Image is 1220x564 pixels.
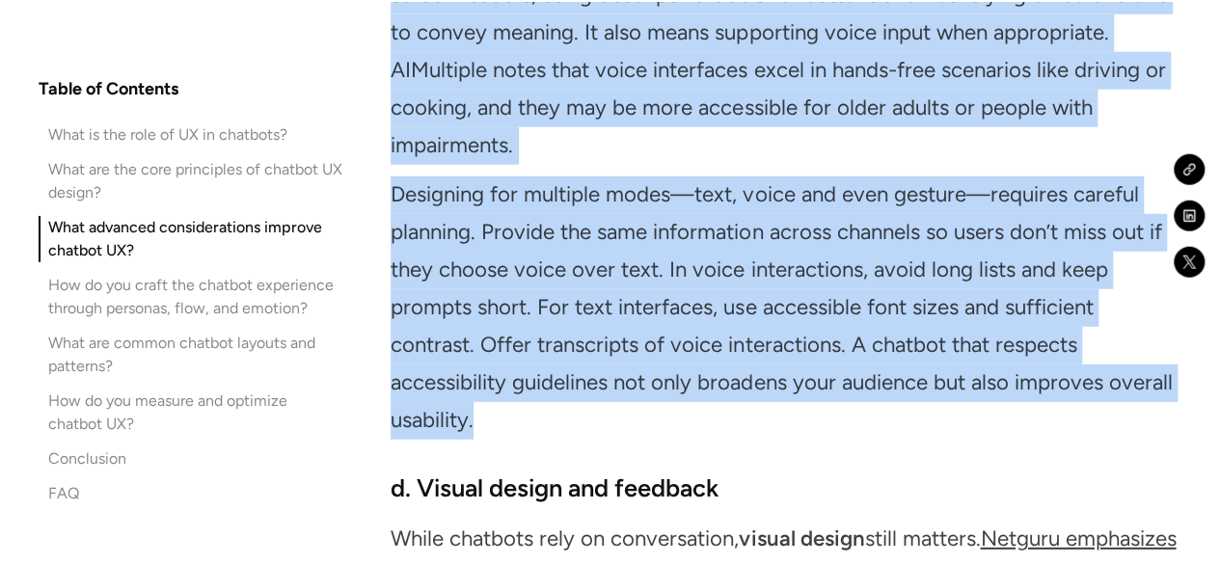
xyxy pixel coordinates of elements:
strong: visual design [739,525,864,551]
a: What are common chatbot layouts and patterns? [39,332,343,378]
strong: d. Visual design and feedback [391,473,718,502]
div: How do you measure and optimize chatbot UX? [48,389,343,436]
div: What are common chatbot layouts and patterns? [48,332,343,378]
a: Conclusion [39,447,343,470]
div: FAQ [48,482,79,505]
p: Designing for multiple modes—text, voice and even gesture—requires careful planning. Provide the ... [391,176,1176,440]
div: How do you craft the chatbot experience through personas, flow, and emotion? [48,274,343,320]
a: What are the core principles of chatbot UX design? [39,158,343,204]
a: How do you craft the chatbot experience through personas, flow, and emotion? [39,274,343,320]
a: FAQ [39,482,343,505]
a: What advanced considerations improve chatbot UX? [39,216,343,262]
div: What advanced considerations improve chatbot UX? [48,216,343,262]
div: What is the role of UX in chatbots? [48,123,287,147]
div: What are the core principles of chatbot UX design? [48,158,343,204]
h4: Table of Contents [39,77,178,100]
div: Conclusion [48,447,126,470]
a: What is the role of UX in chatbots? [39,123,343,147]
a: How do you measure and optimize chatbot UX? [39,389,343,436]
